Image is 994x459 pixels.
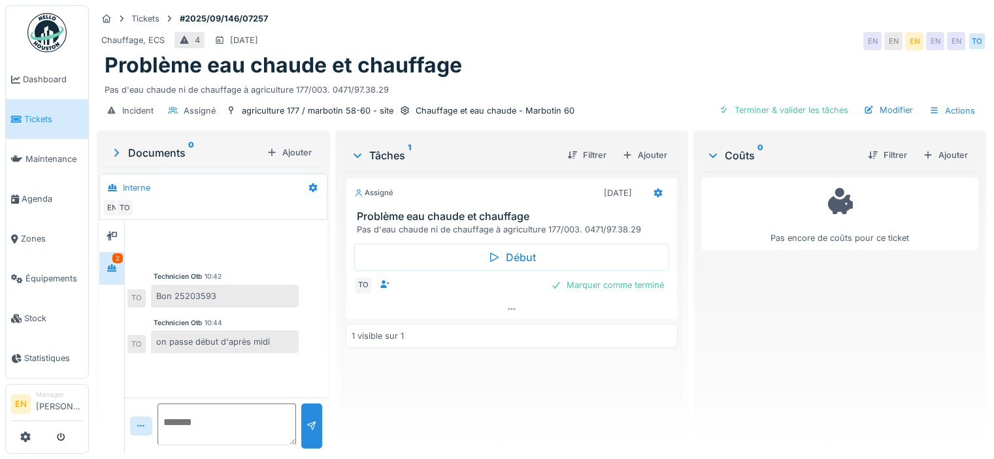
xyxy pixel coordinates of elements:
div: Ajouter [617,146,672,164]
div: Assigné [184,104,216,117]
sup: 0 [188,145,194,161]
a: Stock [6,298,88,338]
div: [DATE] [230,34,258,46]
span: Zones [21,232,83,245]
div: Assigné [354,187,393,198]
div: Marquer comme terminé [546,276,669,294]
div: Pas d'eau chaude ni de chauffage à agriculture 177/003. 0471/97.38.29 [105,78,978,96]
div: EN [947,32,965,50]
a: Statistiques [6,338,88,378]
h1: Problème eau chaude et chauffage [105,53,462,78]
div: 4 [195,34,200,46]
a: Équipements [6,259,88,298]
div: TO [127,289,146,308]
div: Tickets [131,12,159,25]
div: TO [354,276,373,294]
div: 10:44 [205,318,222,328]
strong: #2025/09/146/07257 [174,12,273,25]
span: Maintenance [25,153,83,165]
div: Filtrer [562,146,612,164]
div: Technicien Otb [154,272,202,281]
div: Documents [110,145,261,161]
div: Ajouter [918,146,973,164]
span: Agenda [22,193,83,205]
sup: 1 [408,148,411,163]
div: Début [354,244,669,271]
div: Chauffage, ECS [101,34,165,46]
li: [PERSON_NAME] [36,390,83,418]
div: Manager [36,390,83,400]
div: TO [968,32,986,50]
div: Actions [923,101,981,120]
div: on passe début d'après midi [151,330,299,353]
div: Modifier [859,101,918,119]
span: Statistiques [24,352,83,364]
div: Interne [123,182,150,194]
div: Technicien Otb [154,318,202,328]
div: EN [905,32,923,50]
img: Badge_color-CXgf-gQk.svg [27,13,67,52]
div: Terminer & valider les tâches [714,101,853,119]
div: Bon 25203593 [151,285,299,308]
li: EN [11,394,31,414]
div: Pas encore de coûts pour ce ticket [710,183,970,244]
div: EN [103,198,121,217]
div: Coûts [706,148,857,163]
span: Dashboard [23,73,83,86]
span: Tickets [24,113,83,125]
div: 1 visible sur 1 [352,330,404,342]
a: EN Manager[PERSON_NAME] [11,390,83,421]
div: EN [926,32,944,50]
div: Incident [122,104,154,117]
div: [DATE] [604,187,632,199]
div: TO [116,198,134,217]
div: EN [863,32,882,50]
div: Ajouter [261,144,317,161]
span: Équipements [25,272,83,285]
div: Pas d'eau chaude ni de chauffage à agriculture 177/003. 0471/97.38.29 [357,223,672,236]
div: Chauffage et eau chaude - Marbotin 60 [416,104,574,117]
div: TO [127,335,146,353]
div: EN [884,32,903,50]
a: Maintenance [6,139,88,179]
h3: Problème eau chaude et chauffage [357,210,672,223]
a: Tickets [6,99,88,139]
sup: 0 [757,148,763,163]
a: Zones [6,219,88,259]
span: Stock [24,312,83,324]
div: agriculture 177 / marbotin 58-60 - site [242,104,393,117]
a: Dashboard [6,59,88,99]
div: 2 [112,253,123,263]
div: Tâches [351,148,557,163]
a: Agenda [6,179,88,219]
div: 10:42 [205,272,222,281]
div: Filtrer [863,146,912,164]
